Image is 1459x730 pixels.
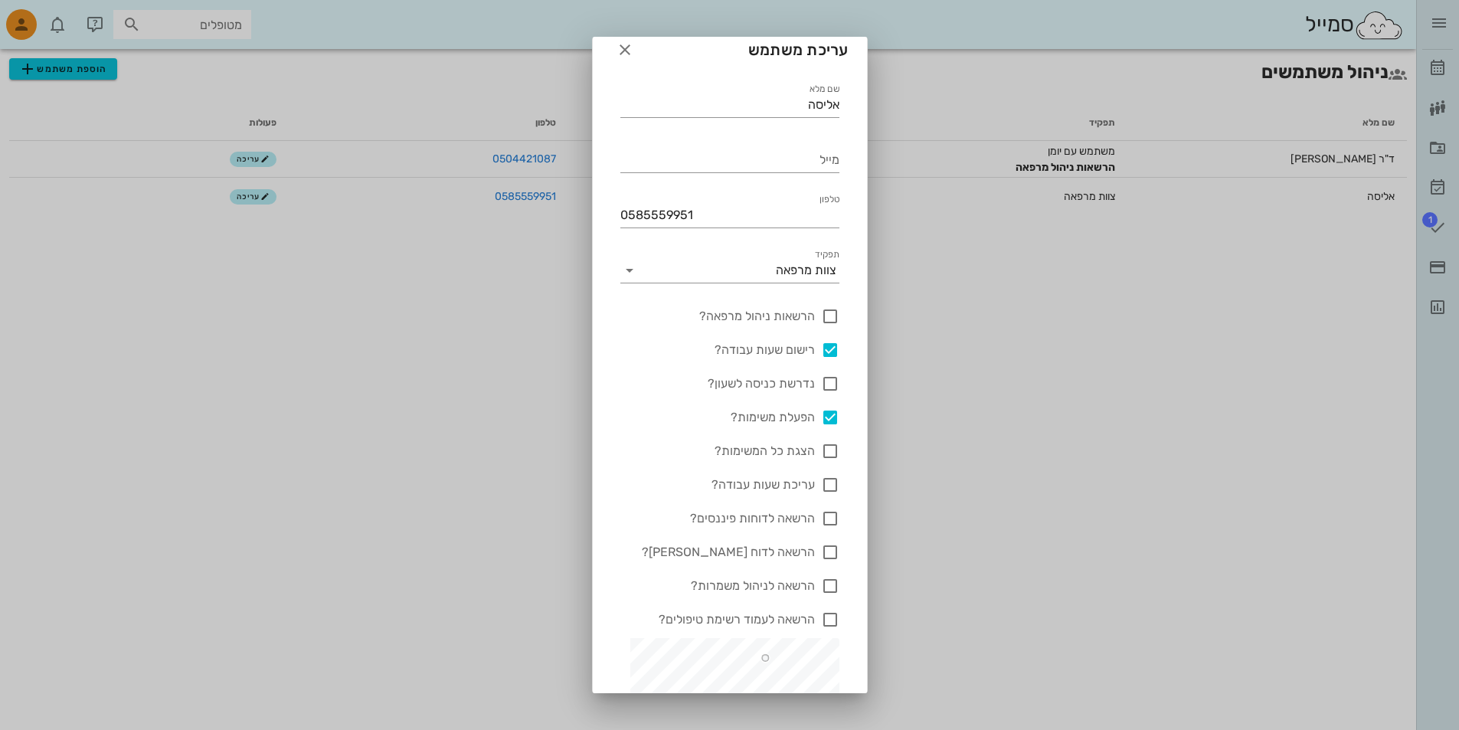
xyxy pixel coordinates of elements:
[620,309,815,324] label: הרשאות ניהול מרפאה?
[593,24,867,71] div: עריכת משתמש
[814,249,839,260] label: תפקיד
[776,264,836,277] div: צוות מרפאה
[620,578,815,594] label: הרשאה לניהול משמרות?
[620,258,839,283] div: תפקידצוות מרפאה
[620,511,815,526] label: הרשאה לדוחות פיננסים?
[810,83,839,95] label: שם מלא
[819,194,839,205] label: טלפון
[620,612,815,627] label: הרשאה לעמוד רשימת טיפולים?
[620,444,815,459] label: הצגת כל המשימות?
[620,477,815,493] label: עריכת שעות עבודה?
[620,342,815,358] label: רישום שעות עבודה?
[620,410,815,425] label: הפעלת משימות?
[620,376,815,391] label: נדרשת כניסה לשעון?
[620,545,815,560] label: הרשאה לדוח [PERSON_NAME]?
